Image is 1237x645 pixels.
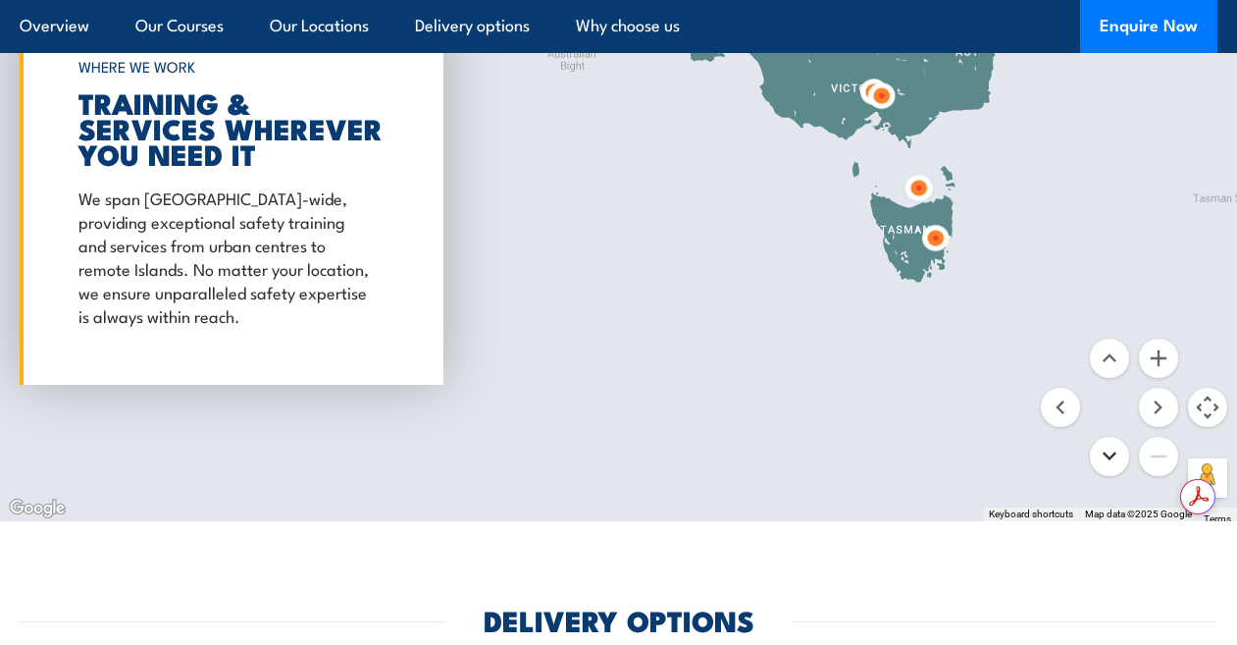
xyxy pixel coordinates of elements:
img: Google [5,496,70,521]
span: Map data ©2025 Google [1085,509,1192,519]
button: Move left [1041,388,1080,427]
h6: WHERE WE WORK [78,49,375,84]
button: Move right [1139,388,1178,427]
p: We span [GEOGRAPHIC_DATA]-wide, providing exceptional safety training and services from urban cen... [78,186,375,327]
button: Zoom out [1139,437,1178,476]
button: Map camera controls [1188,388,1227,427]
h2: TRAINING & SERVICES WHEREVER YOU NEED IT [78,89,375,166]
button: Move down [1090,437,1129,476]
h2: DELIVERY OPTIONS [484,607,754,632]
a: Terms (opens in new tab) [1204,513,1231,524]
button: Zoom in [1139,339,1178,378]
button: Drag Pegman onto the map to open Street View [1188,458,1227,498]
a: Open this area in Google Maps (opens a new window) [5,496,70,521]
button: Keyboard shortcuts [989,508,1073,521]
button: Move up [1090,339,1129,378]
